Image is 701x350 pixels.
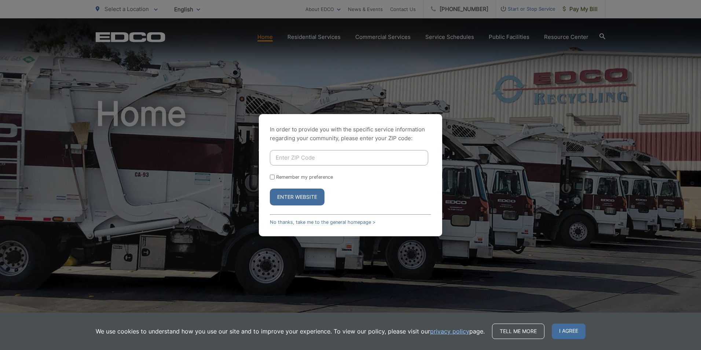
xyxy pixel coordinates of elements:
input: Enter ZIP Code [270,150,428,165]
label: Remember my preference [276,174,333,180]
button: Enter Website [270,189,324,205]
span: I agree [552,324,586,339]
a: No thanks, take me to the general homepage > [270,219,375,225]
a: Tell me more [492,324,544,339]
p: In order to provide you with the specific service information regarding your community, please en... [270,125,431,143]
p: We use cookies to understand how you use our site and to improve your experience. To view our pol... [96,327,485,336]
a: privacy policy [430,327,469,336]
